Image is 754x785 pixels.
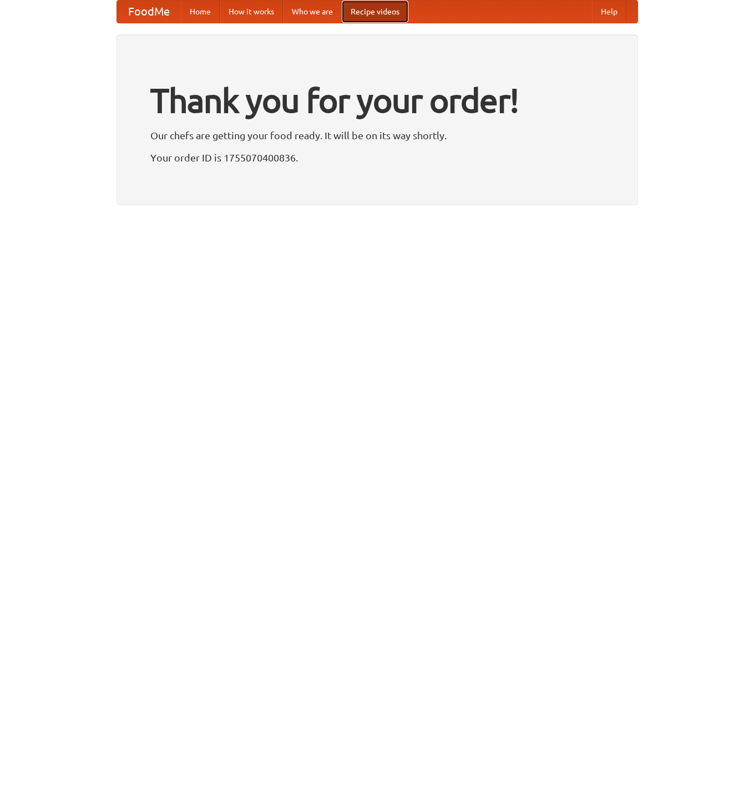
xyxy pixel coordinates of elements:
[342,1,408,23] a: Recipe videos
[150,127,604,144] p: Our chefs are getting your food ready. It will be on its way shortly.
[283,1,342,23] a: Who we are
[117,1,181,23] a: FoodMe
[220,1,283,23] a: How it works
[150,149,604,166] p: Your order ID is 1755070400836.
[592,1,626,23] a: Help
[181,1,220,23] a: Home
[150,74,604,127] h1: Thank you for your order!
